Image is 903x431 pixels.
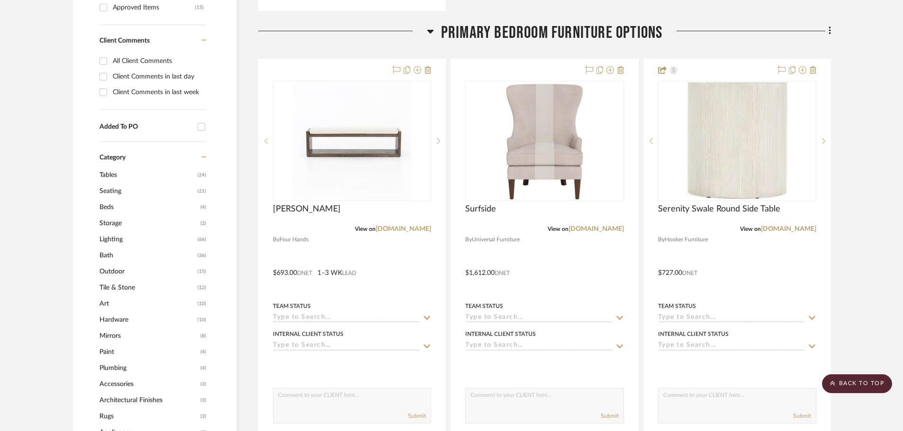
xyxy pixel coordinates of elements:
[113,53,204,69] div: All Client Comments
[658,314,805,323] input: Type to Search…
[273,235,280,244] span: By
[198,248,206,263] span: (36)
[198,296,206,311] span: (10)
[601,412,619,420] button: Submit
[659,82,815,200] img: Serenity Swale Round Side Table
[793,412,811,420] button: Submit
[99,312,195,328] span: Hardware
[466,82,623,200] img: Surfside
[198,232,206,247] span: (66)
[472,235,520,244] span: Universal Furniture
[465,204,496,214] span: Surfside
[273,330,343,338] div: Internal Client Status
[200,344,206,360] span: (4)
[200,393,206,408] span: (3)
[99,264,195,280] span: Outdoor
[465,314,612,323] input: Type to Search…
[273,342,420,351] input: Type to Search…
[273,81,431,201] div: 0
[99,392,198,408] span: Architectural Finishes
[273,302,311,310] div: Team Status
[99,328,198,344] span: Mirrors
[99,215,198,231] span: Storage
[99,376,198,392] span: Accessories
[280,235,308,244] span: Four Hands
[548,226,569,232] span: View on
[99,199,198,215] span: Beds
[465,330,536,338] div: Internal Client Status
[658,302,696,310] div: Team Status
[99,344,198,360] span: Paint
[198,264,206,279] span: (15)
[99,296,195,312] span: Art
[465,235,472,244] span: By
[273,204,341,214] span: [PERSON_NAME]
[200,377,206,392] span: (3)
[99,231,195,247] span: Lighting
[408,412,426,420] button: Submit
[200,216,206,231] span: (2)
[200,361,206,376] span: (4)
[761,226,816,232] a: [DOMAIN_NAME]
[99,408,198,424] span: Rugs
[465,342,612,351] input: Type to Search…
[99,154,126,162] span: Category
[200,200,206,215] span: (4)
[273,314,420,323] input: Type to Search…
[569,226,624,232] a: [DOMAIN_NAME]
[658,330,729,338] div: Internal Client Status
[99,123,193,131] div: Added To PO
[465,302,503,310] div: Team Status
[99,183,195,199] span: Seating
[99,37,150,44] span: Client Comments
[200,328,206,343] span: (8)
[113,69,204,84] div: Client Comments in last day
[99,360,198,376] span: Plumbing
[740,226,761,232] span: View on
[198,167,206,183] span: (24)
[198,184,206,199] span: (21)
[99,247,195,264] span: Bath
[355,226,376,232] span: View on
[658,235,665,244] span: By
[198,312,206,327] span: (10)
[99,280,195,296] span: Tile & Stone
[99,167,195,183] span: Tables
[200,409,206,424] span: (3)
[293,82,411,200] img: Edmon Bench
[822,374,892,393] scroll-to-top-button: BACK TO TOP
[658,204,780,214] span: Serenity Swale Round Side Table
[113,85,204,100] div: Client Comments in last week
[198,280,206,295] span: (12)
[376,226,431,232] a: [DOMAIN_NAME]
[665,235,708,244] span: Hooker Furniture
[441,23,663,43] span: Primary Bedroom furniture Options
[658,342,805,351] input: Type to Search…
